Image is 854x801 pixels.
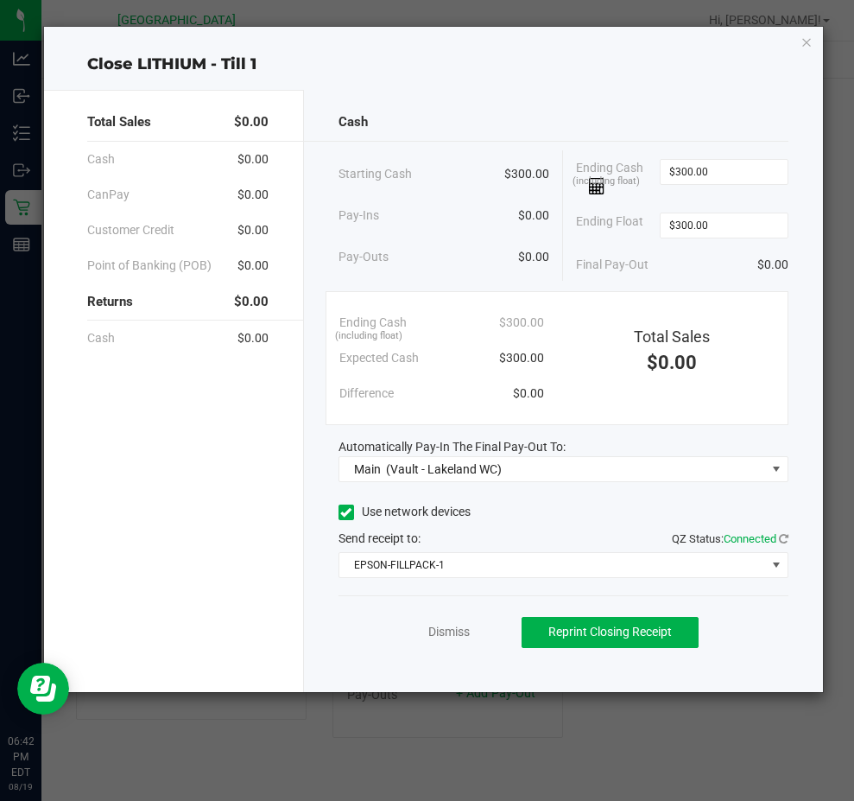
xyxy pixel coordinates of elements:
[87,112,151,132] span: Total Sales
[386,462,502,476] span: (Vault - Lakeland WC)
[499,349,544,367] span: $300.00
[237,257,269,275] span: $0.00
[576,256,648,274] span: Final Pay-Out
[237,150,269,168] span: $0.00
[757,256,788,274] span: $0.00
[576,213,643,238] span: Ending Float
[518,207,549,225] span: $0.00
[335,329,402,344] span: (including float)
[237,329,269,347] span: $0.00
[237,186,269,204] span: $0.00
[87,257,212,275] span: Point of Banking (POB)
[339,553,766,577] span: EPSON-FILLPACK-1
[234,292,269,312] span: $0.00
[339,349,419,367] span: Expected Cash
[428,623,470,641] a: Dismiss
[87,329,115,347] span: Cash
[647,352,697,373] span: $0.00
[234,112,269,132] span: $0.00
[338,207,379,225] span: Pay-Ins
[354,462,381,476] span: Main
[504,165,549,183] span: $300.00
[339,385,394,403] span: Difference
[724,532,776,545] span: Connected
[548,625,672,639] span: Reprint Closing Receipt
[338,531,421,545] span: Send receipt to:
[338,165,412,183] span: Starting Cash
[339,314,407,332] span: Ending Cash
[499,314,544,332] span: $300.00
[572,175,640,189] span: (including float)
[518,248,549,266] span: $0.00
[237,221,269,239] span: $0.00
[338,248,389,266] span: Pay-Outs
[522,617,699,648] button: Reprint Closing Receipt
[338,440,566,454] span: Automatically Pay-In The Final Pay-Out To:
[17,663,69,715] iframe: Resource center
[87,150,115,168] span: Cash
[576,159,660,195] span: Ending Cash
[338,112,368,132] span: Cash
[44,53,823,76] div: Close LITHIUM - Till 1
[513,385,544,403] span: $0.00
[87,283,269,321] div: Returns
[87,221,174,239] span: Customer Credit
[338,503,471,521] label: Use network devices
[634,327,710,346] span: Total Sales
[87,186,130,204] span: CanPay
[672,532,788,545] span: QZ Status:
